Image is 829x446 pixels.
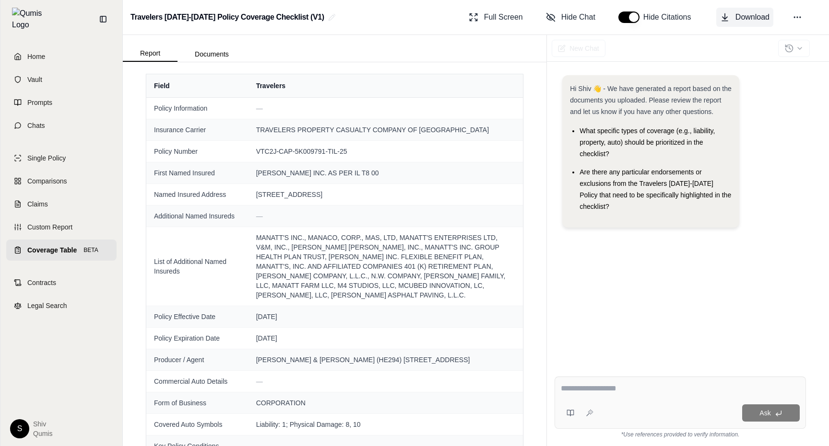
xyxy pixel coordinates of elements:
span: Ask [759,409,770,417]
button: Documents [178,46,246,62]
span: Hide Citations [643,11,697,23]
span: Vault [27,75,42,84]
span: Download [735,11,770,23]
h2: Travelers [DATE]-[DATE] Policy Coverage Checklist (V1) [130,9,324,26]
span: Insurance Carrier [154,125,241,135]
div: S [10,419,29,438]
a: Comparisons [6,171,117,192]
button: Hide Chat [542,8,599,27]
span: Additional Named Insureds [154,211,241,221]
span: [PERSON_NAME] & [PERSON_NAME] (HE294) [STREET_ADDRESS] [256,355,516,365]
span: Hi Shiv 👋 - We have generated a report based on the documents you uploaded. Please review the rep... [570,85,732,115]
span: List of Additional Named Insureds [154,257,241,276]
a: Contracts [6,272,117,293]
button: Report [123,46,178,62]
span: Custom Report [27,222,72,232]
span: Producer / Agent [154,355,241,365]
span: Covered Auto Symbols [154,420,241,429]
button: Download [716,8,773,27]
span: [DATE] [256,333,516,343]
th: Field [146,74,249,97]
span: [DATE] [256,312,516,321]
span: — [256,104,263,112]
img: Qumis Logo [12,8,48,31]
button: Ask [742,404,800,422]
span: Policy Effective Date [154,312,241,321]
span: First Named Insured [154,168,241,178]
span: [PERSON_NAME] INC. AS PER IL T8 00 [256,168,516,178]
span: — [256,212,263,220]
span: Contracts [27,278,56,287]
span: CORPORATION [256,398,516,408]
span: Policy Expiration Date [154,333,241,343]
div: *Use references provided to verify information. [555,429,806,438]
span: Chats [27,121,45,130]
button: Collapse sidebar [95,11,111,27]
span: Named Insured Address [154,190,241,199]
span: Legal Search [27,301,67,310]
a: Prompts [6,92,117,113]
button: Full Screen [465,8,527,27]
a: Vault [6,69,117,90]
a: Claims [6,194,117,215]
span: Claims [27,199,48,209]
a: Single Policy [6,148,117,169]
a: Coverage TableBETA [6,240,117,261]
span: BETA [81,245,101,255]
span: Policy Number [154,147,241,156]
a: Custom Report [6,217,117,238]
a: Chats [6,115,117,136]
span: Shiv [33,419,52,429]
span: VTC2J-CAP-5K009791-TIL-25 [256,147,516,156]
span: Policy Information [154,103,241,113]
span: — [256,377,263,385]
a: Home [6,46,117,67]
span: What specific types of coverage (e.g., liability, property, auto) should be prioritized in the ch... [580,127,715,158]
a: Legal Search [6,295,117,316]
span: Comparisons [27,176,67,186]
span: MANATT'S INC., MANACO, CORP., MAS, LTD, MANATT'S ENTERPRISES LTD, V&M, INC., [PERSON_NAME] [PERSO... [256,233,516,300]
span: Qumis [33,429,52,438]
span: [STREET_ADDRESS] [256,190,516,199]
span: Full Screen [484,11,523,23]
th: Travelers [249,74,523,97]
span: Hide Chat [561,11,595,23]
span: Liability: 1; Physical Damage: 8, 10 [256,420,516,429]
span: Home [27,52,45,61]
span: Form of Business [154,398,241,408]
span: Single Policy [27,153,66,163]
span: Are there any particular endorsements or exclusions from the Travelers [DATE]-[DATE] Policy that ... [580,168,731,210]
span: Commercial Auto Details [154,377,241,386]
span: TRAVELERS PROPERTY CASUALTY COMPANY OF [GEOGRAPHIC_DATA] [256,125,516,135]
span: Coverage Table [27,245,77,255]
span: Prompts [27,98,52,107]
